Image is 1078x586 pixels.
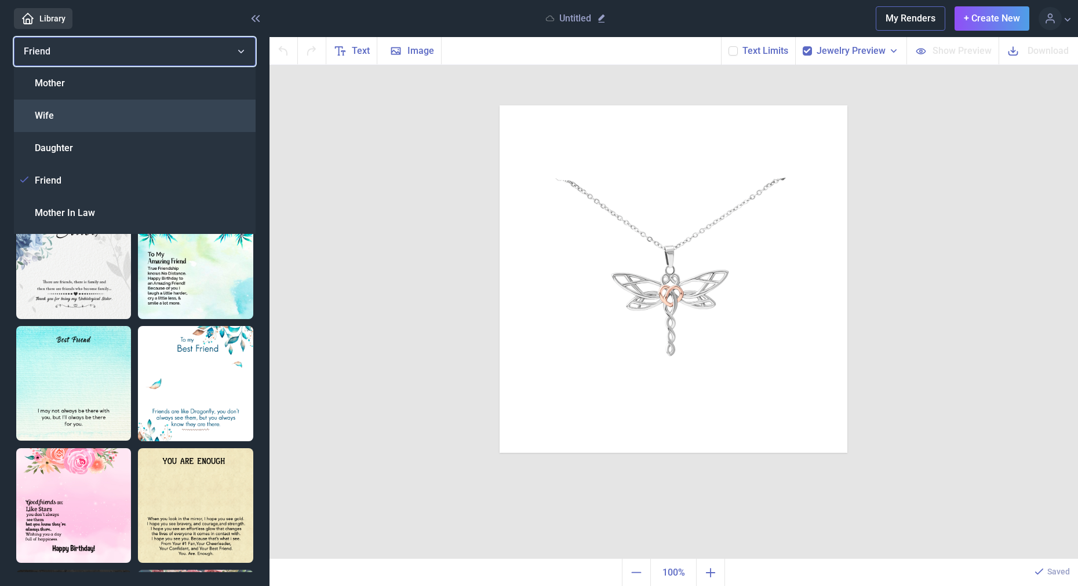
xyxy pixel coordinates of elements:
[697,559,725,586] button: Zoom in
[16,448,131,563] img: Good friends are like stars
[742,44,788,58] button: Text Limits
[35,141,73,155] span: Daughter
[1028,44,1069,57] span: Download
[906,37,999,64] button: Show Preview
[326,37,377,64] button: Text
[24,46,50,57] span: Friend
[933,44,992,57] span: Show Preview
[35,174,61,188] span: Friend
[35,109,54,123] span: Wife
[298,37,326,64] button: Redo
[269,37,298,64] button: Undo
[14,8,72,29] a: Library
[35,76,65,90] span: Mother
[377,37,442,64] button: Image
[1047,566,1070,577] p: Saved
[138,204,253,320] img: To My Amazing Friend
[650,559,697,586] button: Actual size
[35,206,95,220] span: Mother In Law
[817,44,886,58] span: Jewelry Preview
[352,44,370,58] span: Text
[138,448,253,563] img: You are enough
[16,326,131,441] img: Best Friend
[407,44,434,58] span: Image
[559,13,591,24] p: Untitled
[16,204,131,319] img: To My Sister
[817,44,899,58] button: Jewelry Preview
[653,561,694,584] span: 100%
[955,6,1029,31] button: + Create New
[876,6,945,31] button: My Renders
[622,559,650,586] button: Zoom out
[138,326,253,441] img: Friends are like Dragonfly, you don’t
[14,37,256,66] button: Friend
[999,37,1078,64] button: Download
